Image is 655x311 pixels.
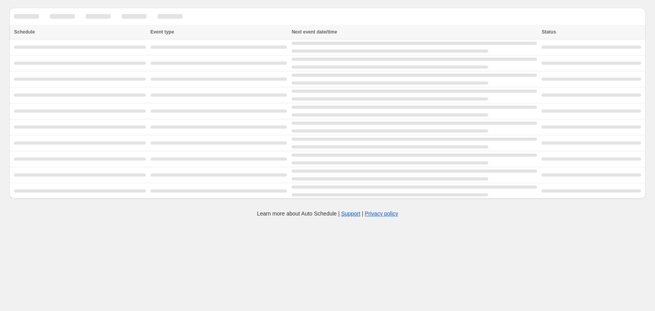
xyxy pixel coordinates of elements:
span: Next event date/time [292,29,337,35]
p: Learn more about Auto Schedule | | [257,210,398,217]
span: Status [542,29,556,35]
span: Event type [150,29,174,35]
span: Schedule [14,29,35,35]
a: Support [341,210,360,217]
a: Privacy policy [365,210,398,217]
